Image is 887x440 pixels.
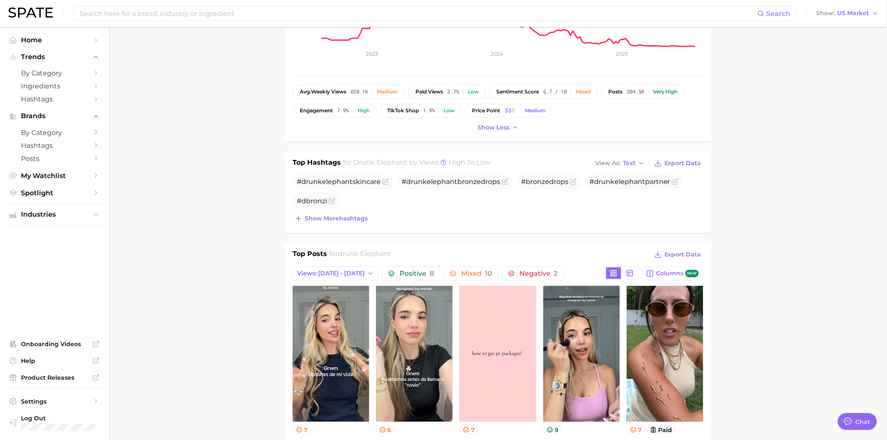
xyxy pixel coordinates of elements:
span: # skincare [297,178,381,186]
span: by Category [21,69,88,77]
span: Help [21,357,88,365]
span: Hashtags [21,142,88,150]
a: Settings [7,395,102,408]
span: Positive [399,270,434,277]
span: Ingredients [21,82,88,90]
span: Export Data [664,160,701,167]
span: new [685,270,699,278]
button: Flag as miscategorized or irrelevant [672,179,679,185]
button: price pointMedium [465,104,553,118]
tspan: 2023 [366,51,378,57]
span: 3.7% [447,89,459,95]
span: elephant [322,178,353,186]
button: Show less [475,122,521,133]
span: 7.9% [337,108,349,114]
span: Negative [519,270,558,277]
abbr: average [300,88,311,95]
div: Low [443,108,454,114]
button: sentiment score6.7 / 10Mixed [489,85,598,99]
span: weekly views [300,89,346,95]
tspan: 2025 [616,51,628,57]
span: drunk [594,178,615,186]
div: High [358,108,370,114]
span: 10 [485,269,492,277]
span: Mixed [461,270,492,277]
span: price point [472,108,500,114]
input: Search here for a brand, industry, or ingredient [79,6,757,21]
span: Hashtags [21,95,88,103]
span: #bronzedrops [521,178,568,186]
span: paid views [415,89,443,95]
button: Columnsnew [642,267,703,281]
span: Brands [21,112,88,120]
div: Medium [377,89,398,95]
div: Very high [653,89,678,95]
button: 6 [376,425,395,434]
span: View As [595,161,620,166]
button: 7 [627,425,646,434]
span: Views: [DATE] - [DATE] [297,270,365,277]
button: Flag as miscategorized or irrelevant [502,179,508,185]
span: Posts [21,155,88,163]
button: Flag as miscategorized or irrelevant [570,179,577,185]
span: US Market [838,11,869,16]
a: by Category [7,126,102,139]
a: Log out. Currently logged in with e-mail kegoto@sac.shiseido.com. [7,412,102,433]
span: Search [767,10,791,18]
span: Export Data [664,251,701,258]
span: 2 [554,269,558,277]
button: 9 [543,425,562,434]
span: Home [21,36,88,44]
button: Trends [7,51,102,63]
span: Columns [656,270,699,278]
h1: Top Posts [293,249,327,261]
span: Settings [21,398,88,405]
button: Flag as miscategorized or irrelevant [382,179,389,185]
h2: for [329,249,392,261]
button: Export Data [652,158,703,169]
button: engagement7.9%High [293,104,377,118]
button: Views: [DATE] - [DATE] [293,267,379,281]
span: Industries [21,211,88,218]
span: drunk [406,178,427,186]
a: by Category [7,67,102,80]
span: elephant [427,178,457,186]
span: 820.1k [350,89,368,95]
button: paid views3.7%Low [408,85,486,99]
span: Product Releases [21,374,88,381]
span: engagement [300,108,333,114]
span: # bronzedrops [402,178,500,186]
span: 6.7 / 10 [543,89,567,95]
span: Spotlight [21,189,88,197]
span: My Watchlist [21,172,88,180]
button: ShowUS Market [814,8,881,19]
button: Industries [7,208,102,221]
button: 7 [293,425,311,434]
button: Flag as miscategorized or irrelevant [329,198,335,204]
h2: for by Views [343,158,490,169]
button: View AsText [593,158,647,169]
span: Trends [21,53,88,61]
span: drunk elephant [338,250,392,258]
span: 304.5k [627,89,644,95]
span: 8 [430,269,434,277]
span: sentiment score [496,89,539,95]
span: 1.9% [423,108,435,114]
a: Hashtags [7,139,102,152]
div: Medium [525,108,546,114]
span: Log Out [21,414,97,422]
h1: Top Hashtags [293,158,341,169]
a: Home [7,34,102,47]
span: TikTok shop [387,108,419,114]
span: Text [623,161,635,166]
a: Spotlight [7,186,102,199]
button: Show morehashtags [293,213,370,225]
a: Onboarding Videos [7,338,102,350]
a: Hashtags [7,93,102,106]
div: Low [468,89,479,95]
button: TikTok shop1.9%Low [380,104,462,118]
button: paid [647,425,676,434]
span: posts [608,89,622,95]
a: Help [7,355,102,367]
button: 7 [459,425,478,434]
